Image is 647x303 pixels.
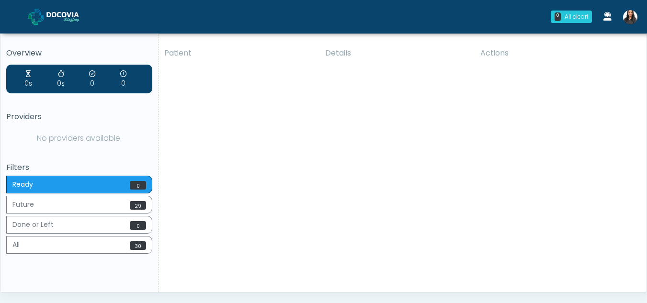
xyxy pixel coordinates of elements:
[6,129,152,148] div: No providers available.
[159,42,319,65] th: Patient
[6,176,152,193] button: Ready0
[130,181,146,190] span: 0
[555,12,561,21] div: 0
[319,42,475,65] th: Details
[57,69,65,89] div: 0s
[6,216,152,234] button: Done or Left0
[6,176,152,256] div: Basic example
[6,112,152,121] h5: Providers
[130,221,146,230] span: 0
[24,69,32,89] div: 0s
[130,201,146,210] span: 29
[545,7,598,27] a: 0 All clear!
[6,196,152,213] button: Future29
[28,1,94,32] a: Docovia
[6,236,152,254] button: All30
[89,69,95,89] div: 0
[120,69,126,89] div: 0
[28,9,44,25] img: Docovia
[46,12,94,22] img: Docovia
[565,12,588,21] div: All clear!
[130,241,146,250] span: 30
[623,10,637,24] img: Viral Patel
[6,49,152,57] h5: Overview
[475,42,639,65] th: Actions
[6,163,152,172] h5: Filters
